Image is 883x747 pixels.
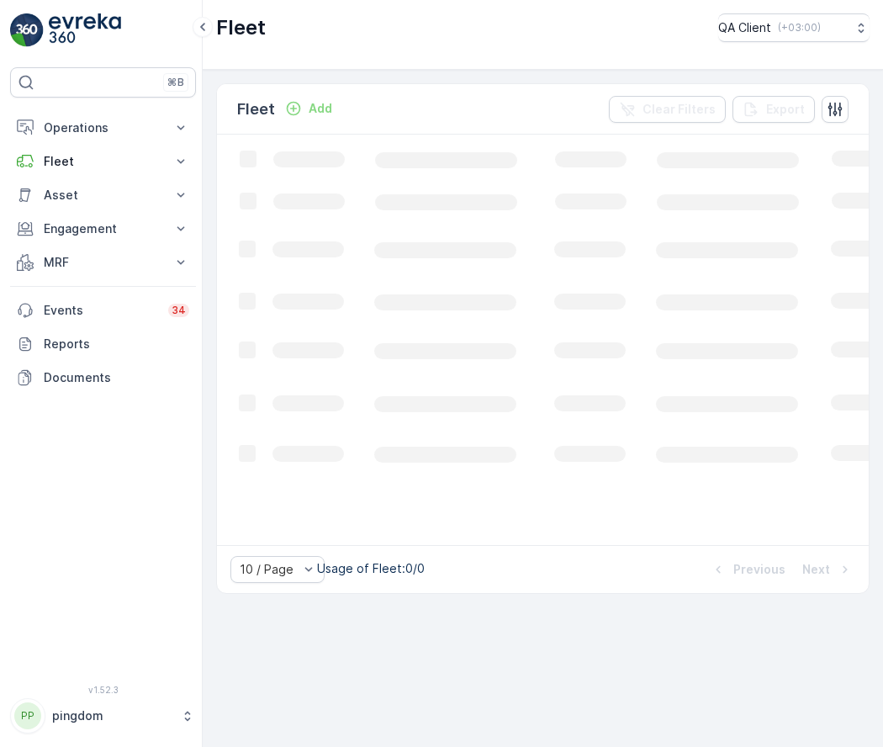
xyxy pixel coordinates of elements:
[44,153,162,170] p: Fleet
[642,101,716,118] p: Clear Filters
[10,178,196,212] button: Asset
[733,561,785,578] p: Previous
[10,327,196,361] a: Reports
[167,76,184,89] p: ⌘B
[237,98,275,121] p: Fleet
[10,212,196,246] button: Engagement
[44,336,189,352] p: Reports
[732,96,815,123] button: Export
[172,304,186,317] p: 34
[10,685,196,695] span: v 1.52.3
[10,246,196,279] button: MRF
[708,559,787,580] button: Previous
[14,702,41,729] div: PP
[766,101,805,118] p: Export
[802,561,830,578] p: Next
[801,559,855,580] button: Next
[10,698,196,734] button: PPpingdom
[44,254,162,271] p: MRF
[52,707,172,724] p: pingdom
[778,21,821,34] p: ( +03:00 )
[10,13,44,47] img: logo
[10,294,196,327] a: Events34
[44,220,162,237] p: Engagement
[10,145,196,178] button: Fleet
[718,13,870,42] button: QA Client(+03:00)
[216,14,266,41] p: Fleet
[609,96,726,123] button: Clear Filters
[317,560,425,577] p: Usage of Fleet : 0/0
[44,187,162,204] p: Asset
[44,302,158,319] p: Events
[718,19,771,36] p: QA Client
[278,98,339,119] button: Add
[10,111,196,145] button: Operations
[10,361,196,395] a: Documents
[44,119,162,136] p: Operations
[49,13,121,47] img: logo_light-DOdMpM7g.png
[44,369,189,386] p: Documents
[309,100,332,117] p: Add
